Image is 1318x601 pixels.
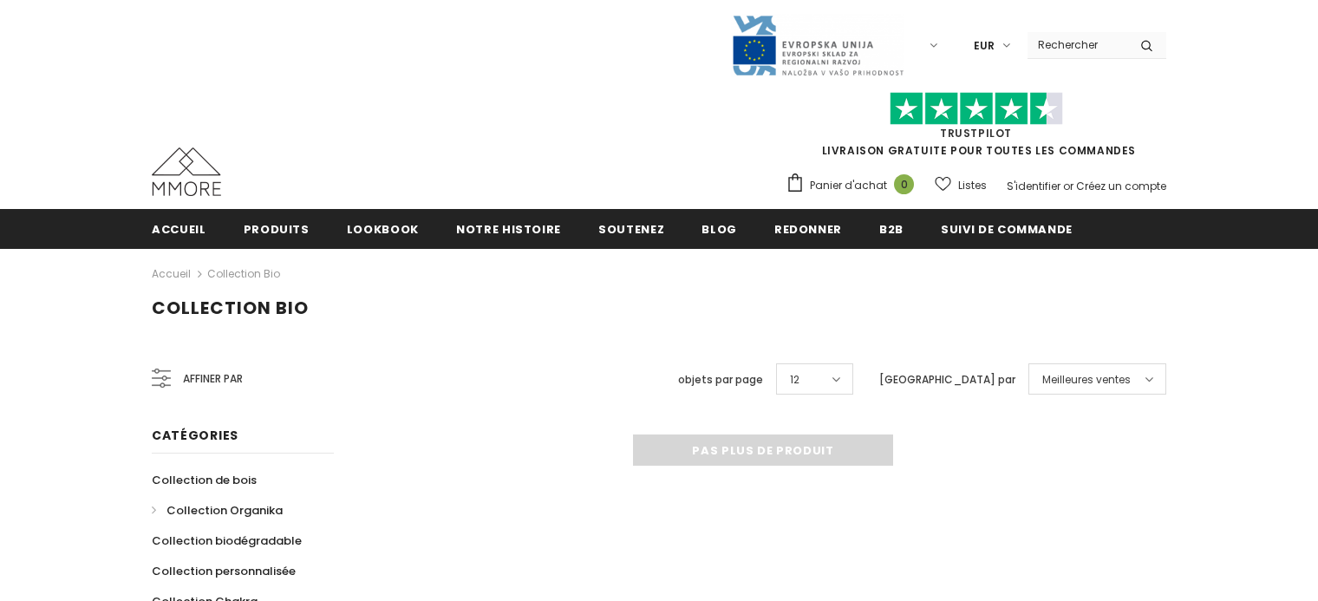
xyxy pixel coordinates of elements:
a: Suivi de commande [941,209,1073,248]
label: objets par page [678,371,763,389]
span: Accueil [152,221,206,238]
a: Collection de bois [152,465,257,495]
span: 0 [894,174,914,194]
label: [GEOGRAPHIC_DATA] par [879,371,1015,389]
a: Listes [935,170,987,200]
a: Collection biodégradable [152,526,302,556]
a: Accueil [152,264,191,284]
span: B2B [879,221,904,238]
a: S'identifier [1007,179,1060,193]
span: 12 [790,371,799,389]
a: Panier d'achat 0 [786,173,923,199]
span: Collection biodégradable [152,532,302,549]
span: Produits [244,221,310,238]
span: Collection Organika [166,502,283,519]
span: Collection Bio [152,296,309,320]
span: Blog [701,221,737,238]
a: Notre histoire [456,209,561,248]
img: Javni Razpis [731,14,904,77]
a: Javni Razpis [731,37,904,52]
span: LIVRAISON GRATUITE POUR TOUTES LES COMMANDES [786,100,1166,158]
span: Meilleures ventes [1042,371,1131,389]
span: Lookbook [347,221,419,238]
a: Collection Bio [207,266,280,281]
span: soutenez [598,221,664,238]
a: Collection personnalisée [152,556,296,586]
span: Redonner [774,221,842,238]
span: or [1063,179,1073,193]
a: TrustPilot [940,126,1012,140]
span: Affiner par [183,369,243,389]
a: Redonner [774,209,842,248]
span: Catégories [152,427,238,444]
span: Panier d'achat [810,177,887,194]
a: Collection Organika [152,495,283,526]
a: B2B [879,209,904,248]
a: Produits [244,209,310,248]
span: Collection de bois [152,472,257,488]
span: Suivi de commande [941,221,1073,238]
a: soutenez [598,209,664,248]
span: EUR [974,37,995,55]
span: Notre histoire [456,221,561,238]
span: Collection personnalisée [152,563,296,579]
img: Cas MMORE [152,147,221,196]
a: Blog [701,209,737,248]
a: Créez un compte [1076,179,1166,193]
img: Faites confiance aux étoiles pilotes [890,92,1063,126]
a: Accueil [152,209,206,248]
a: Lookbook [347,209,419,248]
input: Search Site [1028,32,1127,57]
span: Listes [958,177,987,194]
